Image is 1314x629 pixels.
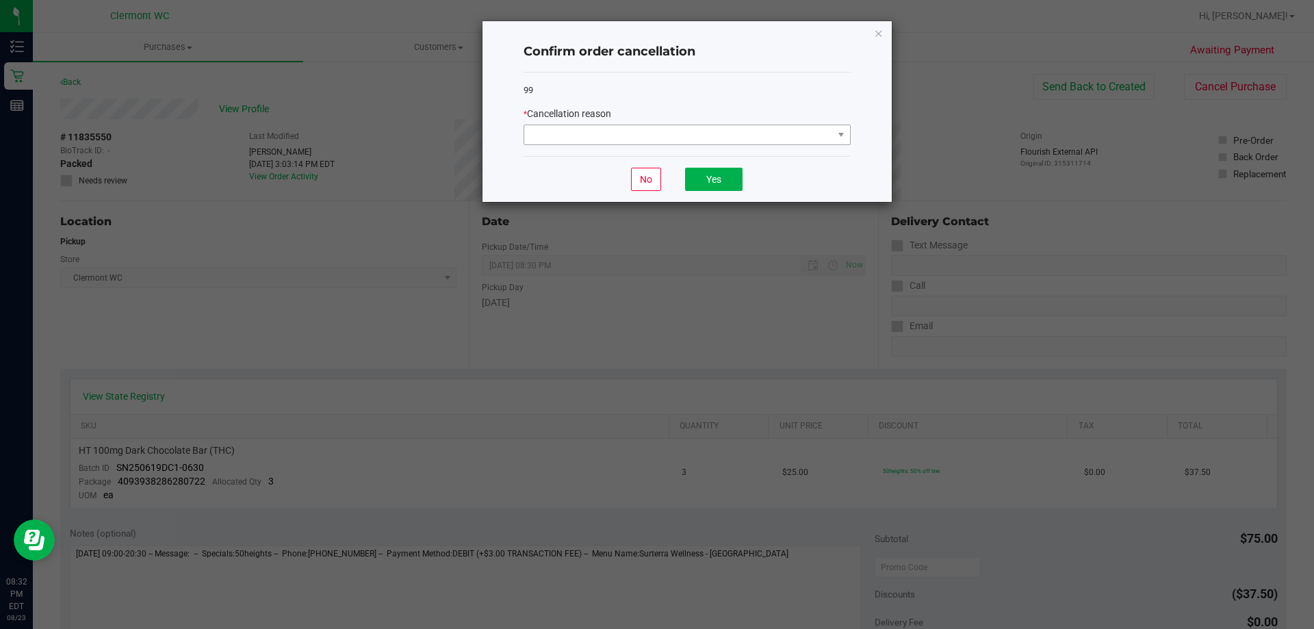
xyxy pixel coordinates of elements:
button: Close [874,25,884,41]
h4: Confirm order cancellation [524,43,851,61]
button: Yes [685,168,743,191]
button: No [631,168,661,191]
span: Cancellation reason [527,108,611,119]
span: 99 [524,85,533,95]
iframe: Resource center [14,519,55,561]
